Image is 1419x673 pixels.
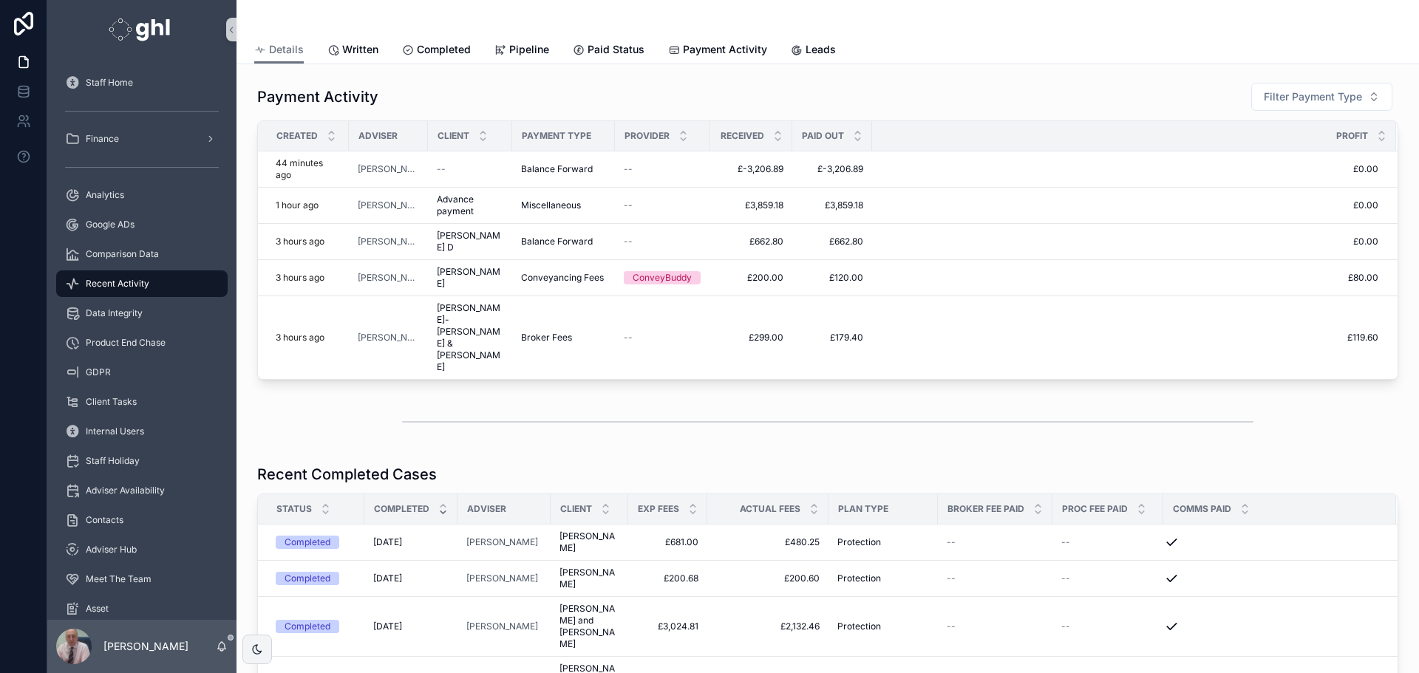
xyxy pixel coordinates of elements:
[56,182,228,208] a: Analytics
[276,620,355,633] a: Completed
[86,603,109,615] span: Asset
[873,163,1378,175] a: £0.00
[806,42,836,57] span: Leads
[522,130,591,142] span: Payment Type
[276,236,340,247] a: 3 hours ago
[947,621,956,632] span: --
[358,236,419,247] a: [PERSON_NAME]
[718,236,783,247] a: £662.80
[521,272,604,284] span: Conveyancing Fees
[521,272,606,284] a: Conveyancing Fees
[276,536,355,549] a: Completed
[437,194,503,217] a: Advance payment
[801,272,863,284] a: £120.00
[56,241,228,267] a: Comparison Data
[466,536,542,548] a: [PERSON_NAME]
[718,332,783,344] span: £299.00
[276,503,312,515] span: Status
[358,163,419,175] a: [PERSON_NAME]
[358,332,419,344] a: [PERSON_NAME]
[402,36,471,66] a: Completed
[801,332,863,344] a: £179.40
[637,536,698,548] span: £681.00
[683,42,767,57] span: Payment Activity
[873,236,1378,247] a: £0.00
[56,389,228,415] a: Client Tasks
[873,272,1378,284] a: £80.00
[86,219,135,230] span: Google ADs
[801,199,863,211] a: £3,859.18
[276,572,355,585] a: Completed
[373,573,402,584] span: [DATE]
[47,59,236,620] div: scrollable content
[1251,83,1392,111] button: Select Button
[56,69,228,96] a: Staff Home
[637,621,698,632] a: £3,024.81
[86,307,143,319] span: Data Integrity
[276,199,319,211] p: 1 hour ago
[716,536,820,548] a: £480.25
[374,503,429,515] span: Completed
[86,278,149,290] span: Recent Activity
[947,536,1044,548] a: --
[358,272,419,284] a: [PERSON_NAME]
[637,573,698,584] a: £200.68
[560,503,592,515] span: Client
[718,199,783,211] a: £3,859.18
[1061,573,1070,584] span: --
[86,133,119,145] span: Finance
[521,332,606,344] a: Broker Fees
[373,536,402,548] span: [DATE]
[373,536,449,548] a: [DATE]
[624,199,633,211] span: --
[466,536,538,548] span: [PERSON_NAME]
[56,329,228,356] a: Product End Chase
[721,130,764,142] span: Received
[1061,536,1070,548] span: --
[56,595,228,622] a: Asset
[716,573,820,584] a: £200.60
[466,621,538,632] span: [PERSON_NAME]
[838,503,888,515] span: Plan Type
[509,42,549,57] span: Pipeline
[801,236,863,247] a: £662.80
[276,236,324,247] p: 3 hours ago
[254,36,304,64] a: Details
[801,163,863,175] span: £-3,206.89
[716,621,820,632] a: £2,132.46
[56,126,228,152] a: Finance
[437,302,503,373] span: [PERSON_NAME]-[PERSON_NAME] & [PERSON_NAME]
[86,366,111,378] span: GDPR
[86,455,140,467] span: Staff Holiday
[624,163,701,175] a: --
[358,199,419,211] span: [PERSON_NAME]
[327,36,378,66] a: Written
[947,503,1024,515] span: Broker Fee Paid
[276,272,340,284] a: 3 hours ago
[56,507,228,533] a: Contacts
[276,130,318,142] span: Created
[285,620,330,633] div: Completed
[837,573,881,584] span: Protection
[588,42,644,57] span: Paid Status
[947,621,1044,632] a: --
[285,572,330,585] div: Completed
[109,18,174,41] img: App logo
[559,603,619,650] a: [PERSON_NAME] and [PERSON_NAME]
[559,567,619,590] span: [PERSON_NAME]
[873,199,1378,211] span: £0.00
[1061,621,1154,632] a: --
[437,230,503,253] a: [PERSON_NAME] D
[873,332,1378,344] a: £119.60
[342,42,378,57] span: Written
[837,573,929,584] a: Protection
